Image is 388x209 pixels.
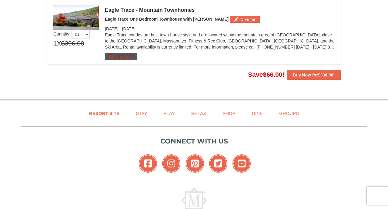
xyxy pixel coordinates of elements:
[105,17,229,22] span: Eagle Trace One Bedroom Townhouse with [PERSON_NAME]
[272,106,306,120] a: Groups
[184,106,214,120] a: Relax
[293,72,335,77] strong: Buy Now for !
[244,106,270,120] a: Dine
[248,71,284,78] span: Save !
[156,106,182,120] a: Play
[82,106,127,120] a: Resort Site
[53,32,90,36] span: Quantity :
[128,106,155,120] a: Stay
[287,70,341,80] button: Buy Now for$330.00!
[215,106,243,120] a: Shop
[53,39,57,48] span: 1
[105,53,137,60] button: More Info
[318,72,333,77] span: $330.00
[263,71,282,78] span: $66.00
[105,7,335,13] div: Eagle Trace - Mountain Townhomes
[61,39,84,48] span: $396.00
[53,5,99,30] img: 19218983-1-9b289e55.jpg
[119,26,121,31] span: -
[21,136,367,146] p: Connect with us
[105,26,118,31] span: [DATE]
[105,32,335,50] p: Eagle Trace condos are built town-house style and are located within the mountain area of [GEOGRA...
[122,26,135,31] span: [DATE]
[57,39,61,48] span: X
[230,16,260,23] button: Change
